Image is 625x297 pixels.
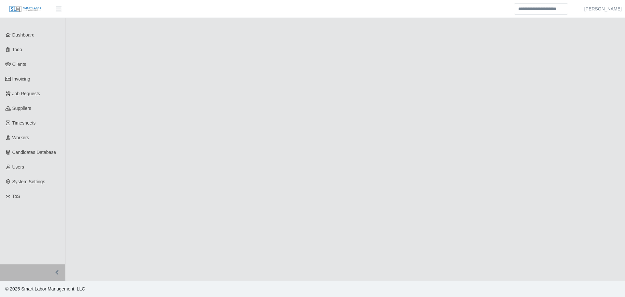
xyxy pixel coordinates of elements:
span: Candidates Database [12,150,56,155]
span: Todo [12,47,22,52]
input: Search [514,3,568,15]
img: SLM Logo [9,6,42,13]
span: Users [12,164,24,170]
span: System Settings [12,179,45,184]
span: ToS [12,194,20,199]
span: Timesheets [12,120,36,126]
a: [PERSON_NAME] [584,6,622,12]
span: Suppliers [12,106,31,111]
span: Dashboard [12,32,35,37]
span: Clients [12,62,26,67]
span: © 2025 Smart Labor Management, LLC [5,286,85,291]
span: Workers [12,135,29,140]
span: Invoicing [12,76,30,82]
span: Job Requests [12,91,40,96]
